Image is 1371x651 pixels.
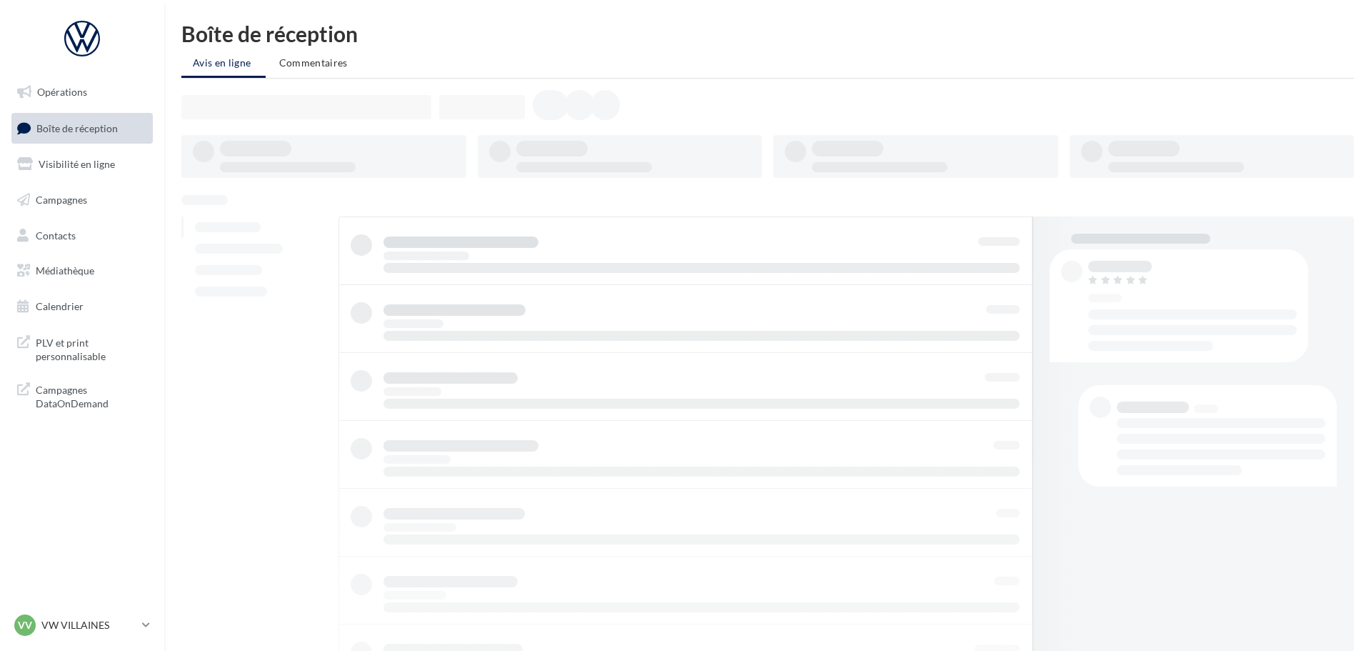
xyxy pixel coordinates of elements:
[37,86,87,98] span: Opérations
[9,256,156,286] a: Médiathèque
[41,618,136,632] p: VW VILLAINES
[36,380,147,411] span: Campagnes DataOnDemand
[36,229,76,241] span: Contacts
[9,149,156,179] a: Visibilité en ligne
[9,185,156,215] a: Campagnes
[11,612,153,639] a: VV VW VILLAINES
[18,618,32,632] span: VV
[9,221,156,251] a: Contacts
[279,56,348,69] span: Commentaires
[36,300,84,312] span: Calendrier
[181,23,1354,44] div: Boîte de réception
[36,333,147,364] span: PLV et print personnalisable
[9,113,156,144] a: Boîte de réception
[36,121,118,134] span: Boîte de réception
[9,327,156,369] a: PLV et print personnalisable
[36,264,94,277] span: Médiathèque
[36,194,87,206] span: Campagnes
[9,292,156,322] a: Calendrier
[39,158,115,170] span: Visibilité en ligne
[9,77,156,107] a: Opérations
[9,374,156,417] a: Campagnes DataOnDemand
